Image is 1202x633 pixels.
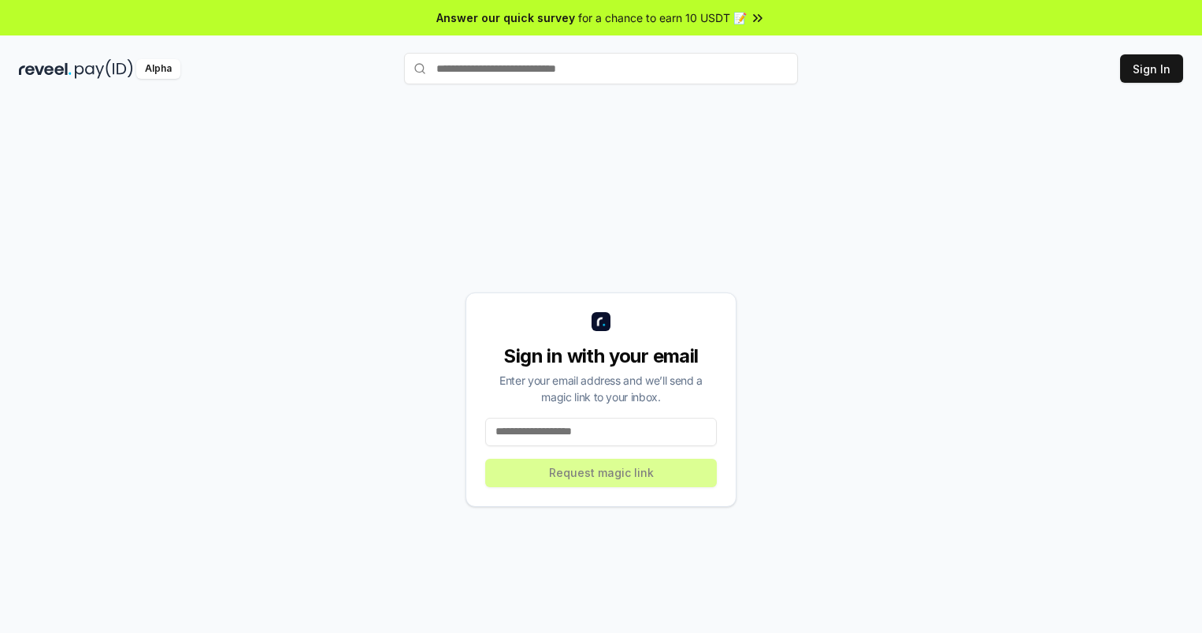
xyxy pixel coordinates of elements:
div: Enter your email address and we’ll send a magic link to your inbox. [485,372,717,405]
img: pay_id [75,59,133,79]
button: Sign In [1120,54,1183,83]
img: reveel_dark [19,59,72,79]
span: Answer our quick survey [436,9,575,26]
div: Alpha [136,59,180,79]
span: for a chance to earn 10 USDT 📝 [578,9,747,26]
div: Sign in with your email [485,344,717,369]
img: logo_small [592,312,610,331]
